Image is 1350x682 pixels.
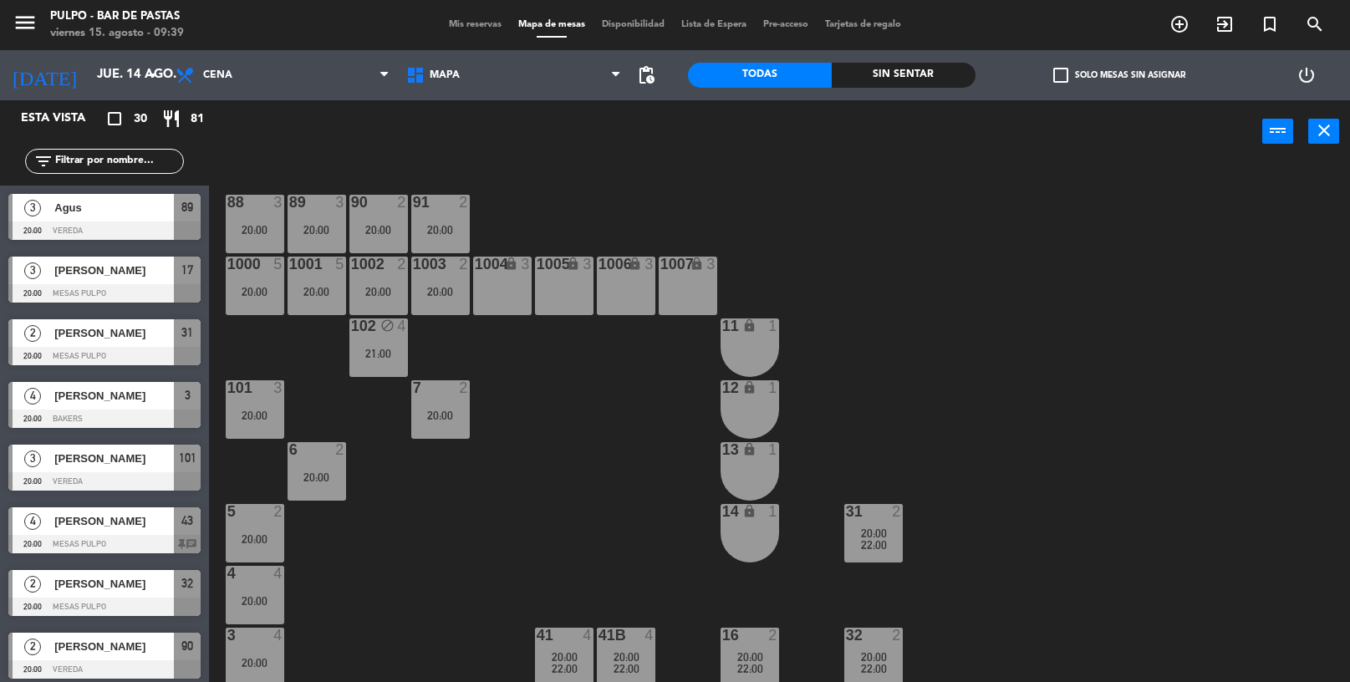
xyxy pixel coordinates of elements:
[191,109,204,129] span: 81
[413,257,414,272] div: 1003
[1215,14,1235,34] i: exit_to_app
[1053,68,1185,83] label: Solo mesas sin asignar
[54,575,174,593] span: [PERSON_NAME]
[54,512,174,530] span: [PERSON_NAME]
[768,504,778,519] div: 1
[1314,120,1334,140] i: close
[273,380,283,395] div: 3
[459,257,469,272] div: 2
[134,109,147,129] span: 30
[351,318,352,333] div: 102
[181,636,193,656] span: 90
[861,527,887,540] span: 20:00
[54,199,174,216] span: Agus
[349,286,408,298] div: 20:00
[413,380,414,395] div: 7
[722,628,723,643] div: 16
[1053,68,1068,83] span: check_box_outline_blank
[614,662,639,675] span: 22:00
[179,448,196,468] span: 101
[185,385,191,405] span: 3
[722,442,723,457] div: 13
[628,257,642,271] i: lock
[24,262,41,279] span: 3
[861,662,887,675] span: 22:00
[768,318,778,333] div: 1
[552,662,578,675] span: 22:00
[181,260,193,280] span: 17
[181,197,193,217] span: 89
[227,504,228,519] div: 5
[861,538,887,552] span: 22:00
[411,410,470,421] div: 20:00
[54,387,174,405] span: [PERSON_NAME]
[636,65,656,85] span: pending_actions
[24,388,41,405] span: 4
[203,69,232,81] span: Cena
[566,257,580,271] i: lock
[273,504,283,519] div: 2
[722,318,723,333] div: 11
[181,323,193,343] span: 31
[737,650,763,664] span: 20:00
[53,152,183,170] input: Filtrar por nombre...
[289,257,290,272] div: 1001
[335,442,345,457] div: 2
[599,628,599,643] div: 41B
[1297,65,1317,85] i: power_settings_new
[583,257,593,272] div: 3
[1268,120,1288,140] i: power_input
[227,195,228,210] div: 88
[614,650,639,664] span: 20:00
[273,628,283,643] div: 4
[273,195,283,210] div: 3
[599,257,599,272] div: 1006
[13,10,38,35] i: menu
[846,628,847,643] div: 32
[690,257,704,271] i: lock
[722,504,723,519] div: 14
[593,20,673,29] span: Disponibilidad
[742,504,757,518] i: lock
[351,257,352,272] div: 1002
[1169,14,1190,34] i: add_circle_outline
[673,20,755,29] span: Lista de Espera
[644,257,655,272] div: 3
[226,410,284,421] div: 20:00
[227,566,228,581] div: 4
[104,109,125,129] i: crop_square
[226,533,284,545] div: 20:00
[8,109,120,129] div: Esta vista
[768,442,778,457] div: 1
[24,450,41,467] span: 3
[832,63,976,88] div: Sin sentar
[226,224,284,236] div: 20:00
[1260,14,1280,34] i: turned_in_not
[54,262,174,279] span: [PERSON_NAME]
[475,257,476,272] div: 1004
[54,450,174,467] span: [PERSON_NAME]
[510,20,593,29] span: Mapa de mesas
[24,576,41,593] span: 2
[430,69,460,81] span: MAPA
[441,20,510,29] span: Mis reservas
[288,471,346,483] div: 20:00
[335,257,345,272] div: 5
[226,657,284,669] div: 20:00
[289,442,290,457] div: 6
[397,318,407,333] div: 4
[459,195,469,210] div: 2
[411,286,470,298] div: 20:00
[688,63,832,88] div: Todas
[227,628,228,643] div: 3
[24,639,41,655] span: 2
[50,8,184,25] div: Pulpo - Bar de Pastas
[1262,119,1293,144] button: power_input
[143,65,163,85] i: arrow_drop_down
[33,151,53,171] i: filter_list
[722,380,723,395] div: 12
[521,257,531,272] div: 3
[552,650,578,664] span: 20:00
